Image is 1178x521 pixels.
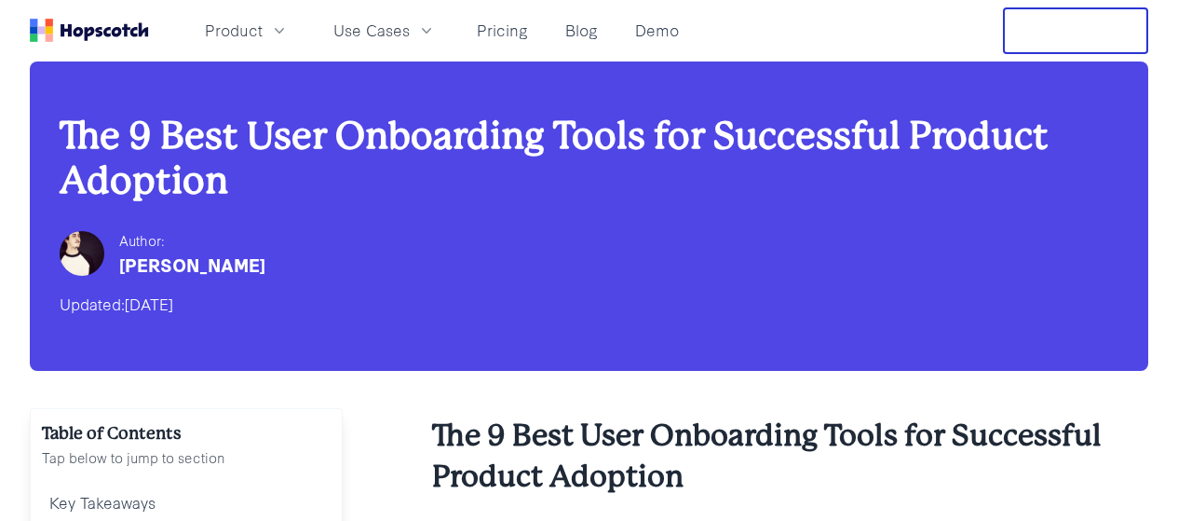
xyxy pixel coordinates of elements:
[628,15,686,46] a: Demo
[322,15,447,46] button: Use Cases
[205,19,263,42] span: Product
[42,446,331,469] p: Tap below to jump to section
[60,231,104,276] img: Cam Sloan
[60,114,1118,203] h1: The 9 Best User Onboarding Tools for Successful Product Adoption
[119,252,265,278] div: [PERSON_NAME]
[432,416,1148,498] h2: The 9 Best User Onboarding Tools for Successful Product Adoption
[42,420,331,446] h2: Table of Contents
[125,293,173,314] time: [DATE]
[1003,7,1148,54] button: Free Trial
[60,289,1118,319] div: Updated:
[194,15,300,46] button: Product
[333,19,410,42] span: Use Cases
[469,15,535,46] a: Pricing
[119,229,265,252] div: Author:
[30,19,149,42] a: Home
[558,15,605,46] a: Blog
